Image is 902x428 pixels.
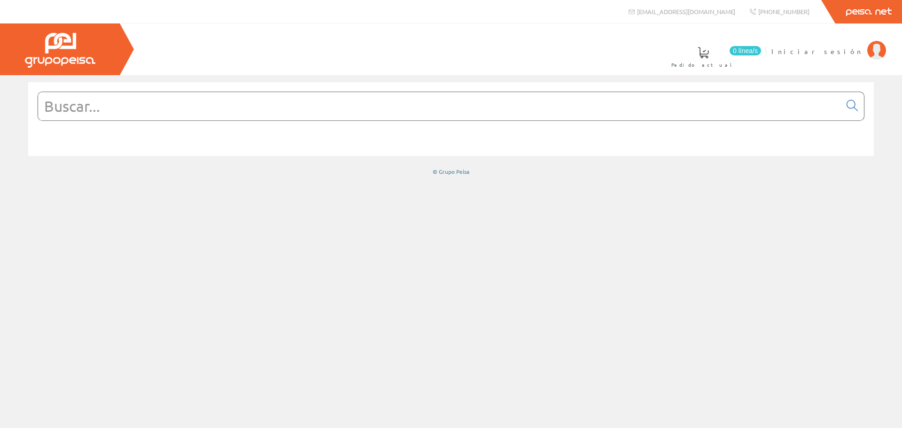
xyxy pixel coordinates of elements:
[730,46,761,55] span: 0 línea/s
[25,33,95,68] img: Grupo Peisa
[671,60,735,70] span: Pedido actual
[771,39,886,48] a: Iniciar sesión
[758,8,809,16] span: [PHONE_NUMBER]
[28,168,874,176] div: © Grupo Peisa
[637,8,735,16] span: [EMAIL_ADDRESS][DOMAIN_NAME]
[38,92,841,120] input: Buscar...
[771,47,863,56] span: Iniciar sesión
